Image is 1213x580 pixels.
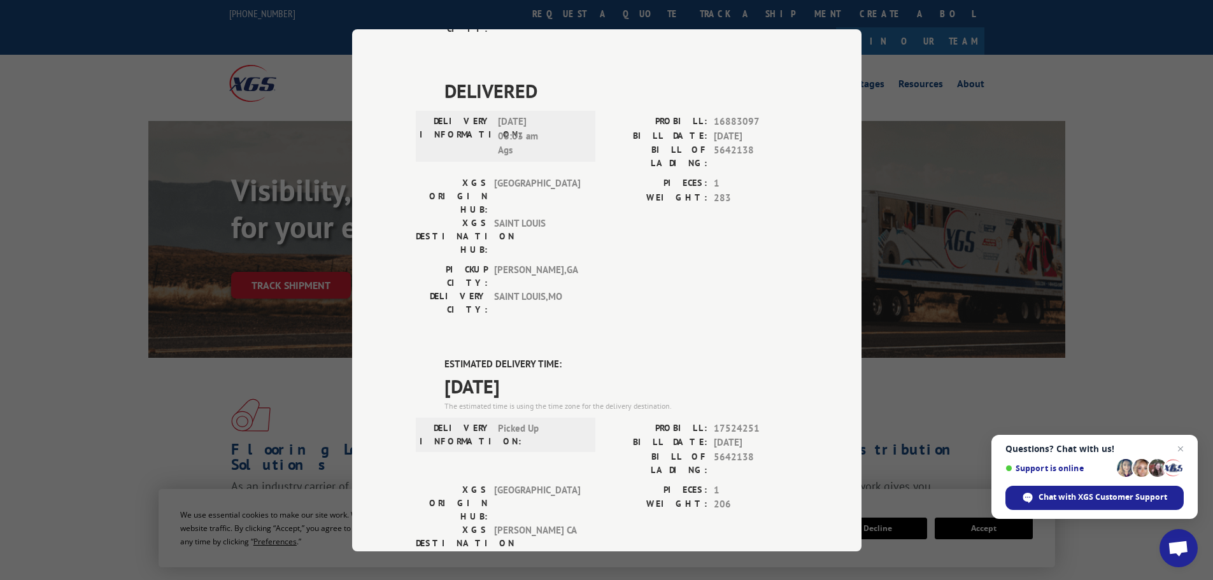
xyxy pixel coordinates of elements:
[714,129,798,143] span: [DATE]
[420,115,492,158] label: DELIVERY INFORMATION:
[494,263,580,290] span: [PERSON_NAME] , GA
[714,449,798,476] span: 5642138
[444,357,798,372] label: ESTIMATED DELIVERY TIME:
[1005,463,1112,473] span: Support is online
[607,190,707,205] label: WEIGHT:
[607,129,707,143] label: BILL DATE:
[444,76,798,105] span: DELIVERED
[607,115,707,129] label: PROBILL:
[494,483,580,523] span: [GEOGRAPHIC_DATA]
[607,435,707,450] label: BILL DATE:
[714,435,798,450] span: [DATE]
[714,176,798,191] span: 1
[416,263,488,290] label: PICKUP CITY:
[607,176,707,191] label: PIECES:
[494,9,580,36] span: PENSACOLA , FL
[416,290,488,316] label: DELIVERY CITY:
[1005,444,1184,454] span: Questions? Chat with us!
[444,371,798,400] span: [DATE]
[714,190,798,205] span: 283
[416,9,488,36] label: DELIVERY CITY:
[416,483,488,523] label: XGS ORIGIN HUB:
[494,216,580,257] span: SAINT LOUIS
[714,115,798,129] span: 16883097
[607,497,707,512] label: WEIGHT:
[1160,529,1198,567] div: Open chat
[1005,486,1184,510] div: Chat with XGS Customer Support
[607,143,707,170] label: BILL OF LADING:
[494,523,580,563] span: [PERSON_NAME] CA
[714,421,798,435] span: 17524251
[607,449,707,476] label: BILL OF LADING:
[1039,492,1167,503] span: Chat with XGS Customer Support
[498,421,584,448] span: Picked Up
[1173,441,1188,456] span: Close chat
[444,400,798,411] div: The estimated time is using the time zone for the delivery destination.
[494,290,580,316] span: SAINT LOUIS , MO
[714,143,798,170] span: 5642138
[498,115,584,158] span: [DATE] 08:03 am Ags
[416,523,488,563] label: XGS DESTINATION HUB:
[714,497,798,512] span: 206
[420,421,492,448] label: DELIVERY INFORMATION:
[607,421,707,435] label: PROBILL:
[416,216,488,257] label: XGS DESTINATION HUB:
[714,483,798,497] span: 1
[494,176,580,216] span: [GEOGRAPHIC_DATA]
[607,483,707,497] label: PIECES:
[416,176,488,216] label: XGS ORIGIN HUB:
